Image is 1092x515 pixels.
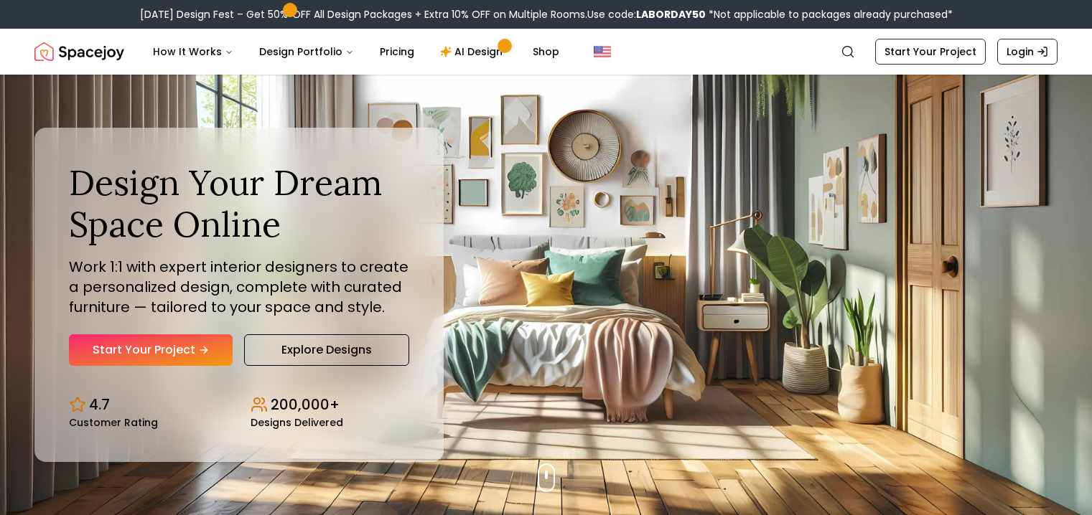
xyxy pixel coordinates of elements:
span: *Not applicable to packages already purchased* [706,7,953,22]
nav: Main [141,37,571,66]
img: Spacejoy Logo [34,37,124,66]
a: Login [997,39,1058,65]
button: How It Works [141,37,245,66]
b: LABORDAY50 [636,7,706,22]
p: 4.7 [89,394,110,415]
span: Use code: [587,7,706,22]
a: Explore Designs [244,334,409,366]
div: Design stats [69,383,409,427]
a: Start Your Project [875,39,986,65]
a: AI Design [429,37,518,66]
small: Designs Delivered [251,417,343,427]
small: Customer Rating [69,417,158,427]
nav: Global [34,29,1058,75]
button: Design Portfolio [248,37,365,66]
div: [DATE] Design Fest – Get 50% OFF All Design Packages + Extra 10% OFF on Multiple Rooms. [140,7,953,22]
p: 200,000+ [271,394,340,415]
p: Work 1:1 with expert interior designers to create a personalized design, complete with curated fu... [69,257,409,317]
img: United States [594,43,611,60]
a: Pricing [368,37,426,66]
a: Spacejoy [34,37,124,66]
a: Start Your Project [69,334,233,366]
a: Shop [521,37,571,66]
h1: Design Your Dream Space Online [69,162,409,245]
